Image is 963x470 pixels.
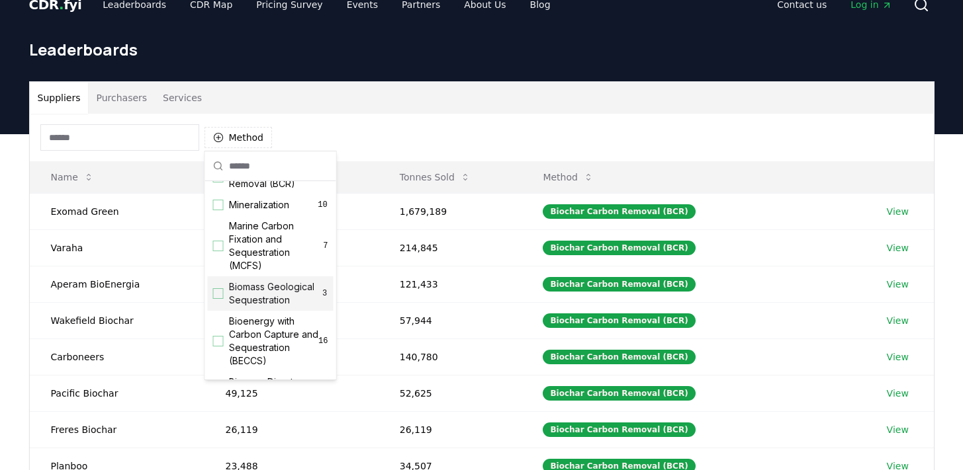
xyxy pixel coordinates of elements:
[543,350,695,364] div: Biochar Carbon Removal (BCR)
[155,82,210,114] button: Services
[30,82,89,114] button: Suppliers
[543,386,695,401] div: Biochar Carbon Removal (BCR)
[229,198,289,212] span: Mineralization
[379,338,522,375] td: 140,780
[543,277,695,292] div: Biochar Carbon Removal (BCR)
[887,387,909,400] a: View
[389,164,481,190] button: Tonnes Sold
[205,375,379,411] td: 49,125
[30,375,205,411] td: Pacific Biochar
[30,338,205,375] td: Carboneers
[30,411,205,448] td: Freres Biochar
[887,241,909,255] a: View
[887,314,909,327] a: View
[88,82,155,114] button: Purchasers
[543,313,695,328] div: Biochar Carbon Removal (BCR)
[229,219,324,272] span: Marine Carbon Fixation and Sequestration (MCFS)
[532,164,604,190] button: Method
[543,422,695,437] div: Biochar Carbon Removal (BCR)
[887,350,909,364] a: View
[229,375,319,402] span: Biomass Direct Storage
[543,204,695,219] div: Biochar Carbon Removal (BCR)
[887,423,909,436] a: View
[30,266,205,302] td: Aperam BioEnergia
[379,266,522,302] td: 121,433
[887,205,909,218] a: View
[379,302,522,338] td: 57,944
[322,288,328,299] span: 3
[29,39,935,60] h1: Leaderboards
[30,302,205,338] td: Wakefield Biochar
[379,375,522,411] td: 52,625
[318,200,328,210] span: 10
[40,164,105,190] button: Name
[30,193,205,229] td: Exomad Green
[379,411,522,448] td: 26,119
[229,280,322,307] span: Biomass Geological Sequestration
[543,241,695,255] div: Biochar Carbon Removal (BCR)
[30,229,205,266] td: Varaha
[229,315,319,368] span: Bioenergy with Carbon Capture and Sequestration (BECCS)
[379,229,522,266] td: 214,845
[379,193,522,229] td: 1,679,189
[887,278,909,291] a: View
[323,241,328,251] span: 7
[205,411,379,448] td: 26,119
[318,336,328,346] span: 16
[205,127,273,148] button: Method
